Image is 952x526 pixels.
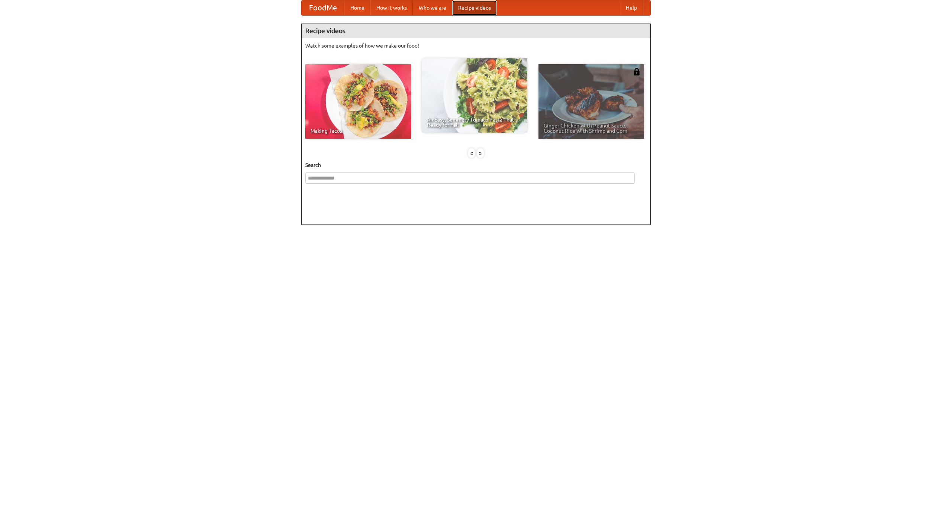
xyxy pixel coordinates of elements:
div: » [477,148,484,158]
p: Watch some examples of how we make our food! [305,42,647,49]
a: Making Tacos [305,64,411,139]
a: Help [620,0,643,15]
a: Recipe videos [452,0,497,15]
h5: Search [305,161,647,169]
h4: Recipe videos [302,23,650,38]
div: « [468,148,475,158]
span: An Easy, Summery Tomato Pasta That's Ready for Fall [427,117,522,128]
span: Making Tacos [311,128,406,133]
a: An Easy, Summery Tomato Pasta That's Ready for Fall [422,58,527,133]
a: Who we are [413,0,452,15]
img: 483408.png [633,68,640,75]
a: FoodMe [302,0,344,15]
a: Home [344,0,370,15]
a: How it works [370,0,413,15]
